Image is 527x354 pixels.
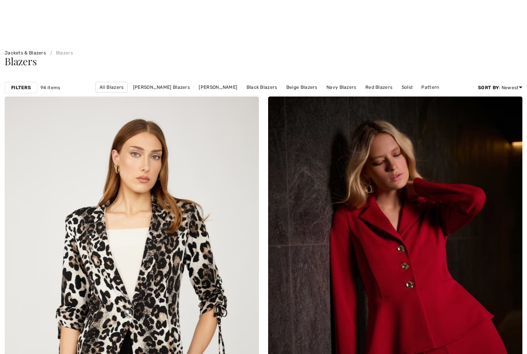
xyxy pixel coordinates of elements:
[95,82,128,93] a: All Blazers
[323,82,360,92] a: Navy Blazers
[361,82,396,92] a: Red Blazers
[129,82,194,92] a: [PERSON_NAME] Blazers
[5,50,46,56] a: Jackets & Blazers
[417,82,443,92] a: Pattern
[282,82,321,92] a: Beige Blazers
[477,331,519,350] iframe: Opens a widget where you can chat to one of our agents
[478,85,499,90] strong: Sort By
[243,82,281,92] a: Black Blazers
[195,82,241,92] a: [PERSON_NAME]
[5,54,37,68] span: Blazers
[41,84,60,91] span: 94 items
[11,84,31,91] strong: Filters
[47,50,73,56] a: Blazers
[478,84,522,91] div: : Newest
[398,82,417,92] a: Solid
